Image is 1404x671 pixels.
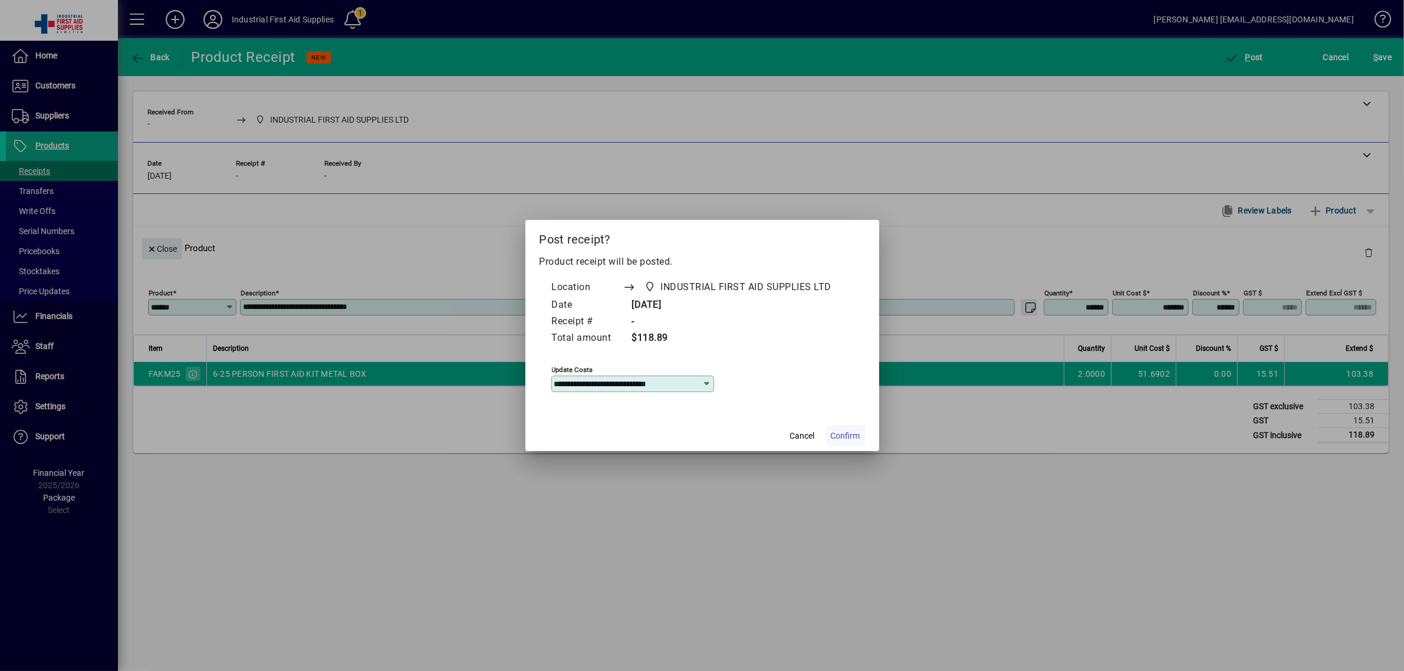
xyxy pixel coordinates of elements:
[540,255,865,269] p: Product receipt will be posted.
[551,278,623,297] td: Location
[661,280,832,294] span: INDUSTRIAL FIRST AID SUPPLIES LTD
[551,297,623,314] td: Date
[623,314,854,330] td: -
[784,425,821,446] button: Cancel
[826,425,865,446] button: Confirm
[623,330,854,347] td: $118.89
[551,314,623,330] td: Receipt #
[525,220,879,254] h2: Post receipt?
[642,279,837,295] span: INDUSTRIAL FIRST AID SUPPLIES LTD
[790,430,815,442] span: Cancel
[552,366,593,374] mat-label: Update costs
[623,297,854,314] td: [DATE]
[551,330,623,347] td: Total amount
[831,430,860,442] span: Confirm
